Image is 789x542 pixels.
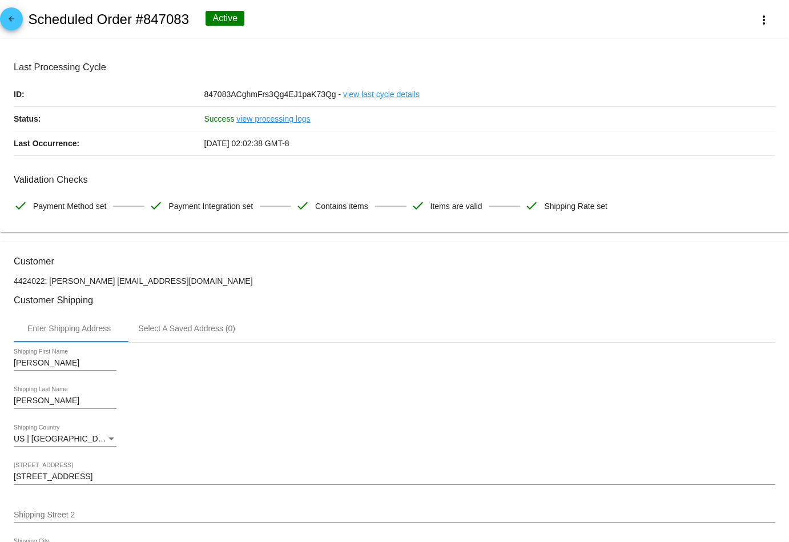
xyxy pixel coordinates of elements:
h3: Last Processing Cycle [14,62,775,73]
input: Shipping Street 2 [14,511,775,520]
span: Success [204,114,235,123]
mat-icon: check [296,199,309,212]
span: Items are valid [430,194,482,218]
span: Payment Method set [33,194,106,218]
p: 4424022: [PERSON_NAME] [EMAIL_ADDRESS][DOMAIN_NAME] [14,276,775,286]
mat-select: Shipping Country [14,435,116,444]
mat-icon: check [149,199,163,212]
h3: Validation Checks [14,174,775,185]
div: Active [206,11,244,26]
a: view processing logs [236,107,310,131]
input: Shipping Last Name [14,396,116,406]
h3: Customer [14,256,775,267]
mat-icon: check [14,199,27,212]
p: Last Occurrence: [14,131,204,155]
mat-icon: arrow_back [5,15,18,29]
a: view last cycle details [343,82,420,106]
span: [DATE] 02:02:38 GMT-8 [204,139,289,148]
span: 847083ACghmFrs3Qg4EJ1paK73Qg - [204,90,341,99]
input: Shipping Street 1 [14,472,775,481]
span: Contains items [315,194,368,218]
span: US | [GEOGRAPHIC_DATA] [14,434,115,443]
h2: Scheduled Order #847083 [28,11,189,27]
mat-icon: check [411,199,425,212]
mat-icon: more_vert [757,13,771,27]
p: Status: [14,107,204,131]
span: Shipping Rate set [544,194,607,218]
h3: Customer Shipping [14,295,775,306]
input: Shipping First Name [14,359,116,368]
div: Select A Saved Address (0) [138,324,235,333]
mat-icon: check [525,199,538,212]
span: Payment Integration set [168,194,253,218]
div: Enter Shipping Address [27,324,111,333]
p: ID: [14,82,204,106]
